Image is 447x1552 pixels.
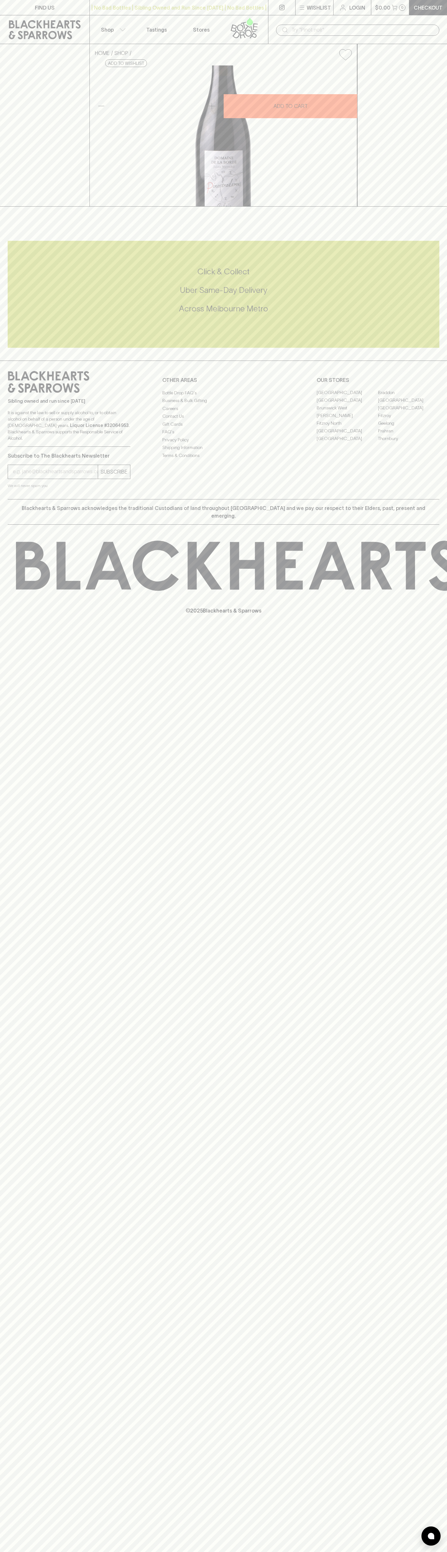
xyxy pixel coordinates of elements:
a: [GEOGRAPHIC_DATA] [317,397,378,404]
a: Braddon [378,389,439,397]
a: Shipping Information [162,444,285,452]
a: Fitzroy [378,412,439,420]
a: Business & Bulk Gifting [162,397,285,405]
button: Shop [90,15,135,44]
input: e.g. jane@blackheartsandsparrows.com.au [13,467,98,477]
a: [GEOGRAPHIC_DATA] [378,404,439,412]
h5: Click & Collect [8,266,439,277]
input: Try "Pinot noir" [291,25,434,35]
button: Add to wishlist [337,47,354,63]
a: Thornbury [378,435,439,443]
p: OTHER AREAS [162,376,285,384]
a: Gift Cards [162,420,285,428]
p: SUBSCRIBE [101,468,127,475]
p: Tastings [146,26,167,34]
img: 41207.png [90,65,357,206]
button: ADD TO CART [224,94,357,118]
p: ADD TO CART [274,102,308,110]
a: SHOP [114,50,128,56]
a: Geelong [378,420,439,427]
p: Subscribe to The Blackhearts Newsletter [8,452,130,460]
p: Stores [193,26,210,34]
a: Privacy Policy [162,436,285,444]
a: [GEOGRAPHIC_DATA] [317,427,378,435]
strong: Liquor License #32064953 [70,423,129,428]
p: 0 [401,6,404,9]
p: Shop [101,26,114,34]
p: OUR STORES [317,376,439,384]
p: Sibling owned and run since [DATE] [8,398,130,404]
a: [GEOGRAPHIC_DATA] [317,435,378,443]
button: SUBSCRIBE [98,465,130,479]
a: Brunswick West [317,404,378,412]
a: [GEOGRAPHIC_DATA] [378,397,439,404]
a: Tastings [134,15,179,44]
a: Careers [162,405,285,412]
div: Call to action block [8,241,439,348]
p: Login [349,4,365,11]
p: Checkout [414,4,443,11]
p: Blackhearts & Sparrows acknowledges the traditional Custodians of land throughout [GEOGRAPHIC_DAT... [12,504,435,520]
a: [GEOGRAPHIC_DATA] [317,389,378,397]
a: Prahran [378,427,439,435]
p: $0.00 [375,4,390,11]
h5: Across Melbourne Metro [8,303,439,314]
p: FIND US [35,4,55,11]
button: Add to wishlist [105,59,147,67]
a: HOME [95,50,110,56]
a: FAQ's [162,428,285,436]
a: Stores [179,15,224,44]
a: Bottle Drop FAQ's [162,389,285,397]
a: [PERSON_NAME] [317,412,378,420]
a: Contact Us [162,413,285,420]
p: It is against the law to sell or supply alcohol to, or to obtain alcohol on behalf of a person un... [8,409,130,441]
h5: Uber Same-Day Delivery [8,285,439,295]
p: We will never spam you [8,483,130,489]
a: Fitzroy North [317,420,378,427]
a: Terms & Conditions [162,452,285,459]
img: bubble-icon [428,1533,434,1539]
p: Wishlist [307,4,331,11]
